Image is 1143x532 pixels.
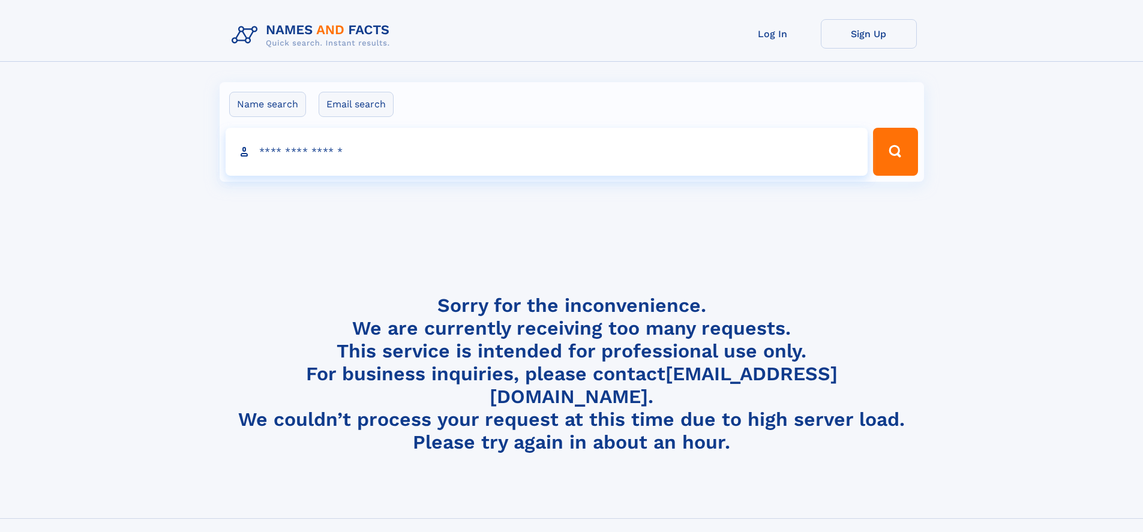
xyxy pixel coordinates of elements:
[490,362,838,408] a: [EMAIL_ADDRESS][DOMAIN_NAME]
[873,128,917,176] button: Search Button
[227,294,917,454] h4: Sorry for the inconvenience. We are currently receiving too many requests. This service is intend...
[227,19,400,52] img: Logo Names and Facts
[319,92,394,117] label: Email search
[226,128,868,176] input: search input
[821,19,917,49] a: Sign Up
[229,92,306,117] label: Name search
[725,19,821,49] a: Log In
